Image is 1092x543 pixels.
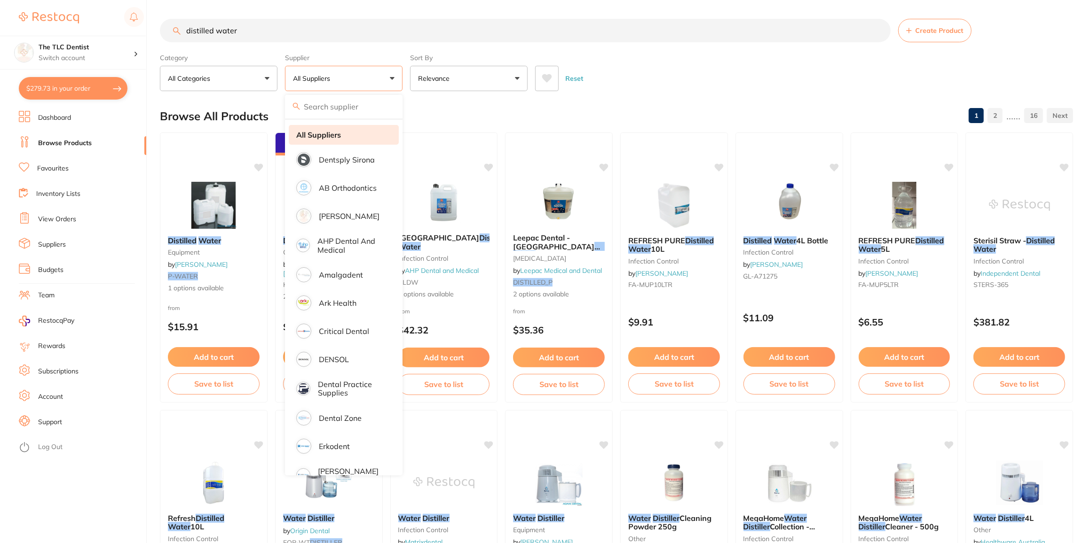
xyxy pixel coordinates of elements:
[38,442,63,452] a: Log Out
[529,179,590,226] img: Leepac Dental - Glendale Distilled Water - High Quality Dental Product
[916,27,964,34] span: Create Product
[15,43,33,62] img: The TLC Dentist
[290,527,330,535] a: Origin Dental
[398,325,490,335] p: $42.32
[298,154,310,166] img: Dentsply Sirona
[38,316,74,326] span: RestocqPay
[183,182,244,229] img: Distilled Water
[1025,513,1034,523] span: 4L
[973,280,1008,289] span: STERS-365
[628,513,712,531] span: Cleaning Powder 250g
[744,514,835,531] b: MegaHome Water Distiller Collection - Replacement Bottle
[1026,236,1055,245] em: Distilled
[168,535,260,543] small: infection control
[988,106,1003,125] a: 2
[744,522,770,531] em: Distiller
[38,113,71,123] a: Dashboard
[283,236,375,245] b: Distilled Water
[190,522,204,531] span: 10L
[969,106,984,125] a: 1
[898,19,972,42] button: Create Product
[38,240,66,249] a: Suppliers
[160,110,269,123] h2: Browse All Products
[285,95,403,118] input: Search supplier
[418,74,453,83] p: Relevance
[168,513,196,523] span: Refresh
[298,182,310,194] img: AB Orthodontics
[319,327,369,335] p: Critical Dental
[298,470,309,481] img: Erskine Dental
[19,440,143,455] button: Log Out
[628,269,688,278] span: by
[168,304,180,311] span: from
[1024,106,1043,125] a: 16
[283,373,375,394] button: Save to list
[38,392,63,402] a: Account
[398,348,490,367] button: Add to cart
[628,373,720,394] button: Save to list
[38,291,55,300] a: Team
[168,74,214,83] p: All Categories
[398,374,490,395] button: Save to list
[973,317,1065,327] p: $381.82
[168,260,228,269] span: by
[973,236,1026,245] span: Sterisil Straw -
[319,442,350,450] p: Erkodent
[283,321,375,332] p: $8.64
[398,513,421,523] em: Water
[973,269,1040,278] span: by
[900,513,922,523] em: Water
[859,317,950,327] p: $6.55
[398,278,419,287] span: GLDW
[283,248,375,256] small: other
[628,244,651,254] em: Water
[874,182,935,229] img: REFRESH PURE Distilled Water 5L
[398,255,490,262] small: infection control
[744,236,835,245] b: Distilled Water 4L Bottle
[298,353,310,365] img: DENSOL
[916,236,944,245] em: Distilled
[283,236,312,245] em: Distilled
[276,133,382,155] div: Bulk Discounts
[759,182,820,229] img: Distilled Water 4L Bottle
[398,514,490,522] b: Water Distiller
[285,54,403,62] label: Supplier
[413,459,475,506] img: Water Distiller
[513,255,605,262] small: [MEDICAL_DATA]
[513,348,605,367] button: Add to cart
[298,383,309,395] img: Dental Practice Supplies
[38,418,62,427] a: Support
[168,522,190,531] em: Water
[298,459,359,506] img: Water Distiller
[859,347,950,367] button: Add to cart
[37,164,69,173] a: Favourites
[628,513,651,523] em: Water
[973,373,1065,394] button: Save to list
[998,513,1025,523] em: Distiller
[859,280,899,289] span: FA-MUP5LTR
[859,522,886,531] em: Distiller
[628,257,720,265] small: infection control
[38,265,63,275] a: Budgets
[635,269,688,278] a: [PERSON_NAME]
[513,514,605,522] b: Water Distiller
[19,316,30,326] img: RestocqPay
[886,522,939,531] span: Cleaner - 500g
[293,74,334,83] p: All Suppliers
[398,233,490,251] b: Glendale Distilled Water
[283,280,348,289] span: HWA-parent-dwater
[513,308,525,315] span: from
[318,467,386,484] p: [PERSON_NAME] Dental
[989,182,1050,229] img: Sterisil Straw - Distilled Water
[168,236,260,245] b: Distilled Water
[859,514,950,531] b: MegaHome Water Distiller Cleaner - 500g
[39,54,134,63] p: Switch account
[319,212,380,220] p: [PERSON_NAME]
[398,526,490,534] small: infection control
[175,260,228,269] a: [PERSON_NAME]
[774,236,797,245] em: Water
[562,66,586,91] button: Reset
[410,54,528,62] label: Sort By
[39,43,134,52] h4: The TLC Dentist
[168,236,197,245] em: Distilled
